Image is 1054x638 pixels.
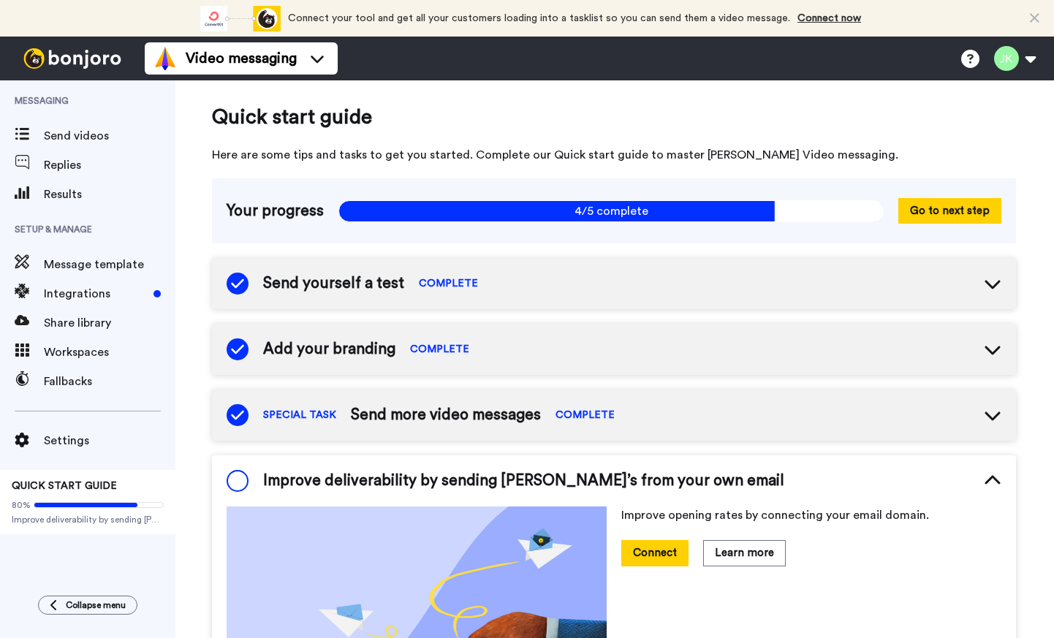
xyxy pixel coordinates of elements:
[703,540,786,566] button: Learn more
[263,408,336,422] span: SPECIAL TASK
[44,285,148,303] span: Integrations
[263,470,784,492] span: Improve deliverability by sending [PERSON_NAME]’s from your own email
[419,276,478,291] span: COMPLETE
[186,48,297,69] span: Video messaging
[66,599,126,611] span: Collapse menu
[44,314,175,332] span: Share library
[44,256,175,273] span: Message template
[621,506,1001,524] p: Improve opening rates by connecting your email domain.
[44,432,175,449] span: Settings
[44,186,175,203] span: Results
[12,481,117,491] span: QUICK START GUIDE
[621,540,689,566] button: Connect
[44,373,175,390] span: Fallbacks
[797,13,861,23] a: Connect now
[212,102,1016,132] span: Quick start guide
[200,6,281,31] div: animation
[288,13,790,23] span: Connect your tool and get all your customers loading into a tasklist so you can send them a video...
[351,404,541,426] span: Send more video messages
[556,408,615,422] span: COMPLETE
[12,499,31,511] span: 80%
[12,514,164,525] span: Improve deliverability by sending [PERSON_NAME]’s from your own email
[18,48,127,69] img: bj-logo-header-white.svg
[410,342,469,357] span: COMPLETE
[263,273,404,295] span: Send yourself a test
[227,200,324,222] span: Your progress
[338,200,884,222] span: 4/5 complete
[212,146,1016,164] span: Here are some tips and tasks to get you started. Complete our Quick start guide to master [PERSON...
[38,596,137,615] button: Collapse menu
[153,47,177,70] img: vm-color.svg
[263,338,395,360] span: Add your branding
[44,343,175,361] span: Workspaces
[898,198,1001,224] button: Go to next step
[44,127,175,145] span: Send videos
[44,156,175,174] span: Replies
